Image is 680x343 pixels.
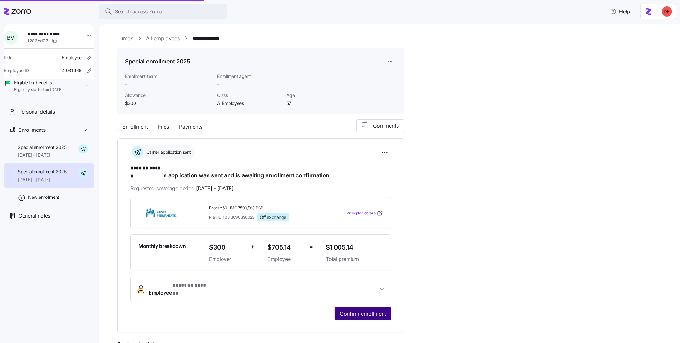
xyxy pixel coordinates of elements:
[149,281,207,297] span: Employee
[144,149,191,155] span: Carrier application sent
[179,124,202,129] span: Payments
[605,5,635,18] button: Help
[130,164,391,179] h1: 's application was sent and is awaiting enrollment confirmation
[209,242,246,253] span: $300
[267,255,304,263] span: Employee
[18,152,67,158] span: [DATE] - [DATE]
[14,87,62,93] span: Eligibility started on [DATE]
[309,242,313,251] span: =
[7,35,14,40] span: B M
[122,124,148,129] span: Enrollment
[18,126,45,134] span: Enrollments
[115,8,166,16] span: Search across Zorro...
[286,100,350,107] span: 57
[217,81,219,87] span: -
[610,8,630,15] span: Help
[117,34,133,42] a: Lumos
[138,206,184,220] img: Kaiser Permanente
[4,67,29,74] span: Employee ID
[18,176,67,183] span: [DATE] - [DATE]
[138,242,186,250] span: Monthly breakdown
[4,55,12,61] span: Role
[62,67,82,74] span: Z-931966
[373,122,399,130] span: Comments
[209,255,246,263] span: Employer
[28,194,59,200] span: New enrollment
[347,210,376,216] span: View plan details
[217,73,281,79] span: Enrollment agent
[14,79,62,86] span: Eligible for benefits
[18,212,50,220] span: General notes
[18,168,67,175] span: Special enrollment 2025
[347,210,383,216] a: View plan details
[130,184,234,192] span: Requested coverage period
[196,184,234,192] span: [DATE] - [DATE]
[326,242,383,253] span: $1,005.14
[356,119,404,132] button: Comments
[18,144,67,151] span: Special enrollment 2025
[286,92,350,99] span: Age
[146,34,180,42] a: All employees
[335,307,391,320] button: Confirm enrollment
[125,92,212,99] span: Allowance
[326,255,383,263] span: Total premium
[209,214,254,220] span: Plan ID: 40513CA0390023
[125,100,212,107] span: $300
[662,6,672,17] img: 53e82853980611afef66768ee98075c5
[209,205,321,211] span: Bronze 60 HMO 7500/0% PCP
[125,57,190,65] h1: Special enrollment 2025
[28,38,48,44] span: f286cd27
[217,92,281,99] span: Class
[260,214,286,220] span: Off exchange
[251,242,255,251] span: +
[340,310,386,317] span: Confirm enrollment
[99,4,227,19] button: Search across Zorro...
[217,100,281,107] span: AllEmployees
[18,108,55,116] span: Personal details
[62,55,82,61] span: Employee
[158,124,169,129] span: Files
[125,73,212,79] span: Enrollment team
[125,81,212,87] span: -
[267,242,304,253] span: $705.14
